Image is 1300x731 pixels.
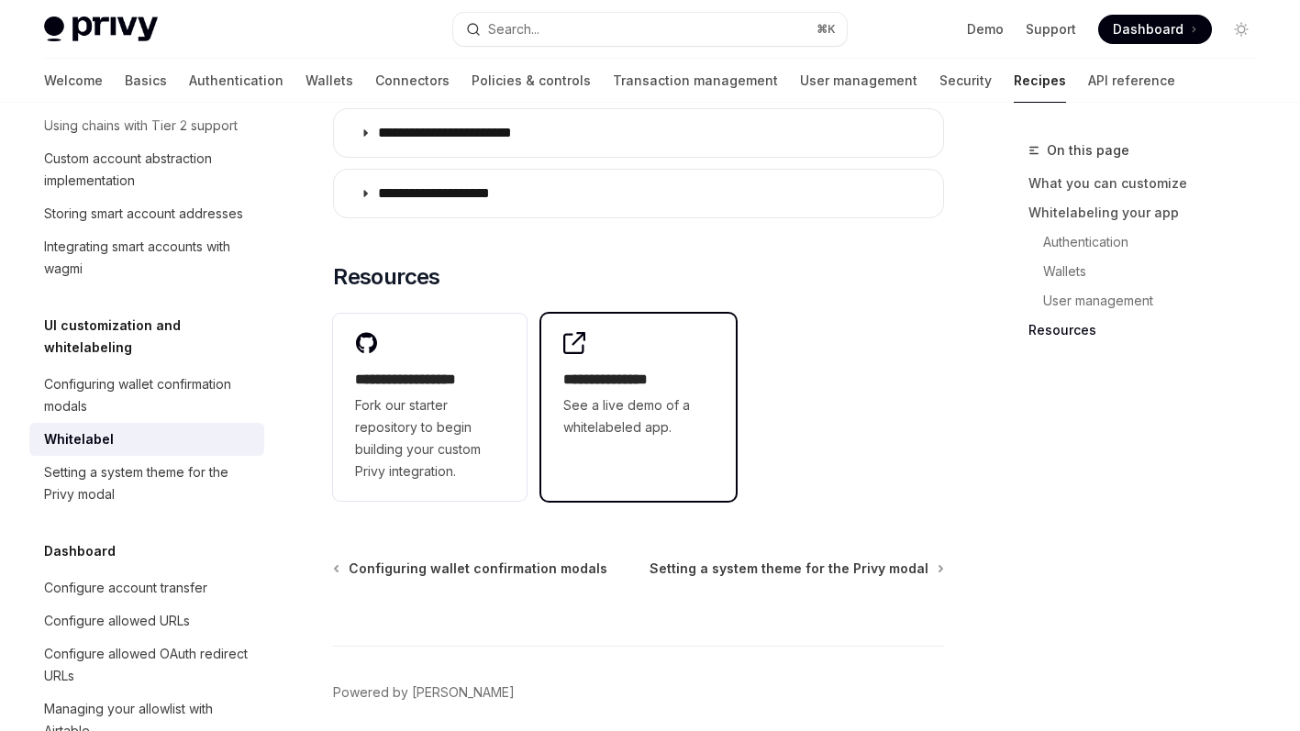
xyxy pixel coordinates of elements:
a: Authentication [189,59,283,103]
a: Wallets [1043,257,1271,286]
a: User management [1043,286,1271,316]
a: Connectors [375,59,450,103]
a: **** **** **** ***Fork our starter repository to begin building your custom Privy integration. [333,314,527,501]
span: Configuring wallet confirmation modals [349,559,607,578]
div: Configuring wallet confirmation modals [44,373,253,417]
div: Setting a system theme for the Privy modal [44,461,253,505]
span: Dashboard [1113,20,1183,39]
a: Configuring wallet confirmation modals [335,559,607,578]
a: Configure allowed URLs [29,604,264,637]
div: Configure allowed URLs [44,610,190,632]
a: Configuring wallet confirmation modals [29,368,264,423]
a: Dashboard [1098,15,1212,44]
a: Setting a system theme for the Privy modal [29,456,264,511]
a: Authentication [1043,227,1271,257]
a: Support [1026,20,1076,39]
button: Search...⌘K [453,13,848,46]
a: Welcome [44,59,103,103]
div: Whitelabel [44,428,114,450]
h5: UI customization and whitelabeling [44,315,264,359]
div: Custom account abstraction implementation [44,148,253,192]
span: Setting a system theme for the Privy modal [650,559,928,578]
span: Resources [333,262,440,292]
a: Basics [125,59,167,103]
a: Policies & controls [472,59,591,103]
h5: Dashboard [44,540,116,562]
a: Powered by [PERSON_NAME] [333,683,515,702]
a: Integrating smart accounts with wagmi [29,230,264,285]
span: ⌘ K [817,22,836,37]
a: Configure account transfer [29,571,264,604]
a: API reference [1088,59,1175,103]
a: Whitelabel [29,423,264,456]
a: Transaction management [613,59,778,103]
a: What you can customize [1028,169,1271,198]
a: Custom account abstraction implementation [29,142,264,197]
a: Security [939,59,992,103]
a: Recipes [1014,59,1066,103]
span: Fork our starter repository to begin building your custom Privy integration. [355,394,505,482]
a: User management [800,59,917,103]
a: Storing smart account addresses [29,197,264,230]
a: Wallets [306,59,353,103]
div: Search... [488,18,539,40]
a: Whitelabeling your app [1028,198,1271,227]
button: Toggle dark mode [1227,15,1256,44]
a: Demo [967,20,1004,39]
div: Configure allowed OAuth redirect URLs [44,643,253,687]
span: See a live demo of a whitelabeled app. [563,394,713,438]
div: Storing smart account addresses [44,203,243,225]
div: Integrating smart accounts with wagmi [44,236,253,280]
a: Setting a system theme for the Privy modal [650,559,942,578]
img: light logo [44,17,158,42]
span: On this page [1047,139,1129,161]
a: Configure allowed OAuth redirect URLs [29,637,264,692]
div: Configure account transfer [44,577,207,599]
a: Resources [1028,316,1271,345]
